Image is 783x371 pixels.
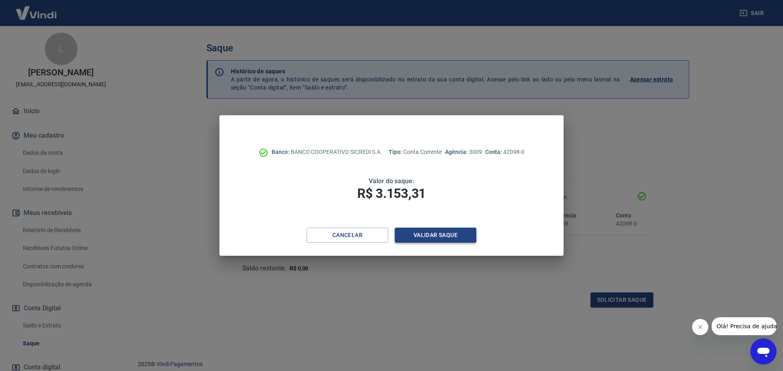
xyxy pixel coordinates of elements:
[389,148,442,156] p: Conta Corrente
[395,228,476,243] button: Validar saque
[750,338,776,364] iframe: Botão para abrir a janela de mensagens
[272,148,382,156] p: BANCO COOPERATIVO SICREDI S.A.
[712,317,776,335] iframe: Mensagem da empresa
[5,6,69,12] span: Olá! Precisa de ajuda?
[445,148,482,156] p: 3009
[692,319,708,335] iframe: Fechar mensagem
[369,177,414,185] span: Valor do saque:
[307,228,388,243] button: Cancelar
[485,149,504,155] span: Conta:
[389,149,403,155] span: Tipo:
[485,148,524,156] p: 42098-0
[357,186,426,201] span: R$ 3.153,31
[445,149,469,155] span: Agência:
[272,149,291,155] span: Banco:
